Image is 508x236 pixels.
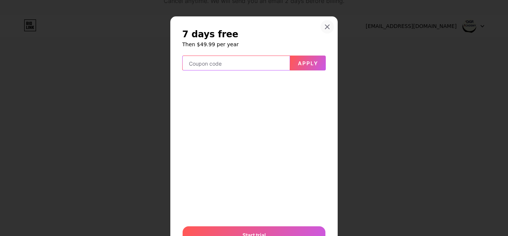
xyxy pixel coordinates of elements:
button: Apply [290,56,326,70]
iframe: Secure payment input frame [181,75,327,219]
input: Coupon code [183,56,290,71]
span: 7 days free [182,28,238,40]
h6: Then $49.99 per year [182,41,326,48]
span: Apply [298,60,318,66]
